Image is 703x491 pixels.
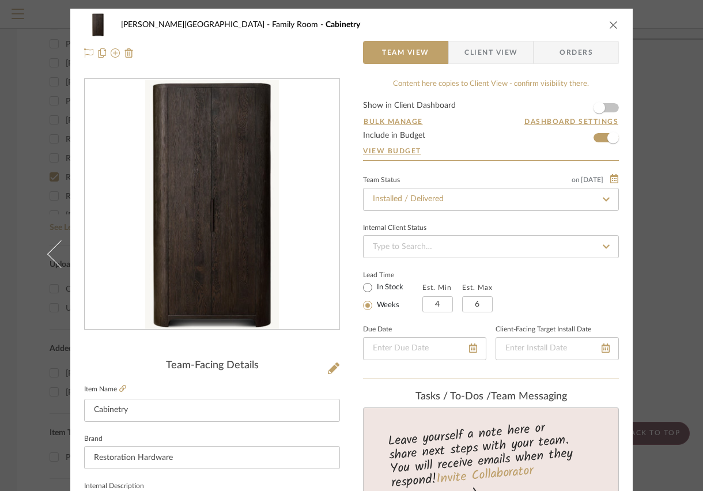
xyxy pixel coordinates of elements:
[608,20,619,30] button: close
[572,176,580,183] span: on
[580,176,604,184] span: [DATE]
[84,13,112,36] img: 03ec7f6e-bc03-4498-b890-eff657218933_48x40.jpg
[121,21,272,29] span: [PERSON_NAME][GEOGRAPHIC_DATA]
[363,78,619,90] div: Content here copies to Client View - confirm visibility there.
[363,280,422,312] mat-radio-group: Select item type
[84,384,126,394] label: Item Name
[84,399,340,422] input: Enter Item Name
[145,80,278,330] img: 03ec7f6e-bc03-4498-b890-eff657218933_436x436.jpg
[547,41,606,64] span: Orders
[375,300,399,311] label: Weeks
[363,391,619,403] div: team Messaging
[363,235,619,258] input: Type to Search…
[462,284,493,292] label: Est. Max
[272,21,326,29] span: Family Room
[363,188,619,211] input: Type to Search…
[496,337,619,360] input: Enter Install Date
[84,360,340,372] div: Team-Facing Details
[415,391,491,402] span: Tasks / To-Dos /
[436,461,534,490] a: Invite Collaborator
[363,327,392,333] label: Due Date
[363,116,424,127] button: Bulk Manage
[496,327,591,333] label: Client-Facing Target Install Date
[422,284,452,292] label: Est. Min
[375,282,403,293] label: In Stock
[84,436,103,442] label: Brand
[84,484,144,489] label: Internal Description
[363,146,619,156] a: View Budget
[124,48,134,58] img: Remove from project
[363,337,486,360] input: Enter Due Date
[363,270,422,280] label: Lead Time
[326,21,360,29] span: Cabinetry
[363,177,400,183] div: Team Status
[84,446,340,469] input: Enter Brand
[524,116,619,127] button: Dashboard Settings
[363,225,426,231] div: Internal Client Status
[464,41,517,64] span: Client View
[382,41,429,64] span: Team View
[85,80,339,330] div: 0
